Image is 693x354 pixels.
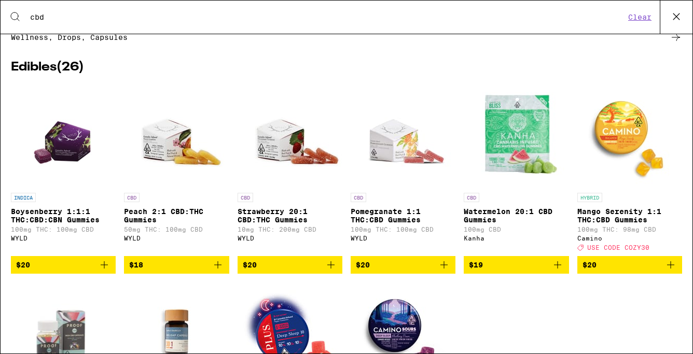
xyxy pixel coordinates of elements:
[238,235,342,242] div: WYLD
[464,193,479,202] p: CBD
[238,256,342,274] button: Add to bag
[351,193,366,202] p: CBD
[464,226,569,233] p: 100mg CBD
[124,235,229,242] div: WYLD
[577,193,602,202] p: HYBRID
[578,84,682,188] img: Camino - Mango Serenity 1:1 THC:CBD Gummies
[11,226,116,233] p: 100mg THC: 100mg CBD
[351,235,455,242] div: WYLD
[238,226,342,233] p: 10mg THC: 200mg CBD
[11,193,36,202] p: INDICA
[238,207,342,224] p: Strawberry 20:1 CBD:THC Gummies
[11,207,116,224] p: Boysenberry 1:1:1 THC:CBD:CBN Gummies
[124,256,229,274] button: Add to bag
[587,244,649,251] span: USE CODE COZY30
[124,84,228,188] img: WYLD - Peach 2:1 CBD:THC Gummies
[11,61,682,74] h2: Edibles ( 26 )
[124,193,140,202] p: CBD
[124,207,229,224] p: Peach 2:1 CBD:THC Gummies
[577,226,682,233] p: 100mg THC: 98mg CBD
[11,84,116,256] a: Open page for Boysenberry 1:1:1 THC:CBD:CBN Gummies from WYLD
[356,261,370,269] span: $20
[30,12,625,22] input: Search for products & categories
[464,235,569,242] div: Kanha
[351,256,455,274] button: Add to bag
[238,84,342,188] img: WYLD - Strawberry 20:1 CBD:THC Gummies
[243,261,257,269] span: $20
[124,84,229,256] a: Open page for Peach 2:1 CBD:THC Gummies from WYLD
[625,12,655,22] button: Clear
[16,261,30,269] span: $20
[351,84,455,188] img: WYLD - Pomegranate 1:1 THC:CBD Gummies
[26,84,101,188] img: WYLD - Boysenberry 1:1:1 THC:CBD:CBN Gummies
[11,235,116,242] div: WYLD
[577,256,682,274] button: Add to bag
[351,84,455,256] a: Open page for Pomegranate 1:1 THC:CBD Gummies from WYLD
[129,261,143,269] span: $18
[464,256,569,274] button: Add to bag
[238,84,342,256] a: Open page for Strawberry 20:1 CBD:THC Gummies from WYLD
[11,31,682,44] a: Wellness, drops, capsules
[464,207,569,224] p: Watermelon 20:1 CBD Gummies
[11,256,116,274] button: Add to bag
[351,207,455,224] p: Pomegranate 1:1 THC:CBD Gummies
[577,235,682,242] div: Camino
[583,261,597,269] span: $20
[464,84,568,188] img: Kanha - Watermelon 20:1 CBD Gummies
[469,261,483,269] span: $19
[124,226,229,233] p: 50mg THC: 100mg CBD
[6,7,75,16] span: Hi. Need any help?
[238,193,253,202] p: CBD
[577,207,682,224] p: Mango Serenity 1:1 THC:CBD Gummies
[351,226,455,233] p: 100mg THC: 100mg CBD
[577,84,682,256] a: Open page for Mango Serenity 1:1 THC:CBD Gummies from Camino
[464,84,569,256] a: Open page for Watermelon 20:1 CBD Gummies from Kanha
